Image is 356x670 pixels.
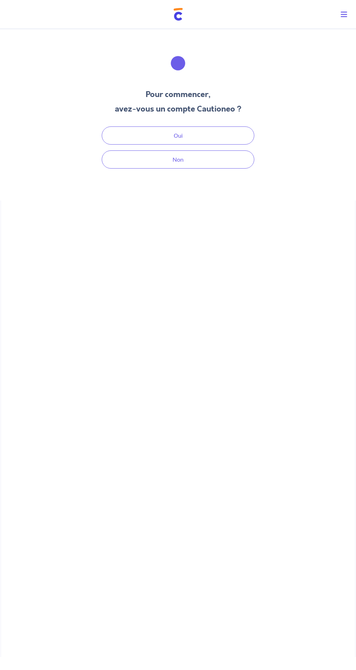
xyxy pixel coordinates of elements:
h3: avez-vous un compte Cautioneo ? [115,103,242,115]
button: Oui [102,126,254,145]
img: Cautioneo [174,8,183,21]
h3: Pour commencer, [115,89,242,100]
button: Toggle navigation [335,5,356,24]
button: Non [102,150,254,169]
img: illu_welcome.svg [158,44,198,83]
